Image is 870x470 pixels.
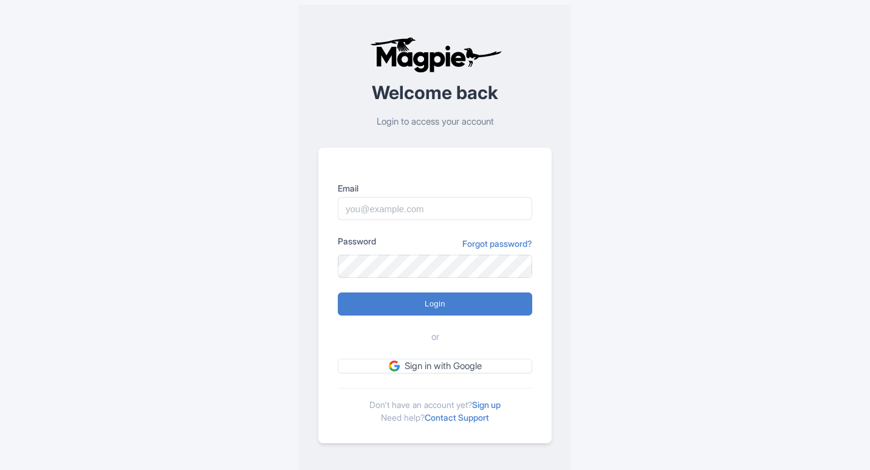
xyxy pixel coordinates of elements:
a: Contact Support [425,412,489,423]
input: Login [338,292,532,316]
label: Email [338,182,532,195]
h2: Welcome back [318,83,552,103]
label: Password [338,235,376,247]
img: google.svg [389,361,400,372]
a: Sign up [472,399,501,410]
a: Sign in with Google [338,359,532,374]
a: Forgot password? [462,237,532,250]
span: or [431,330,439,344]
div: Don't have an account yet? Need help? [338,388,532,424]
p: Login to access your account [318,115,552,129]
img: logo-ab69f6fb50320c5b225c76a69d11143b.png [367,36,504,73]
input: you@example.com [338,197,532,220]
